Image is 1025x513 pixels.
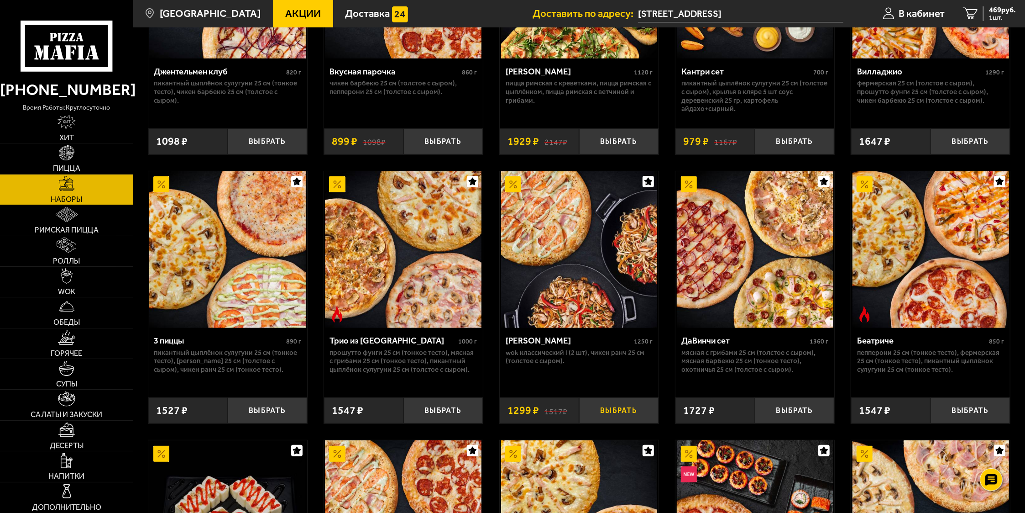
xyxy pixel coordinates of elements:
[852,171,1009,328] img: Беатриче
[634,338,653,345] span: 1250 г
[857,67,983,77] div: Вилладжио
[58,288,75,296] span: WOK
[154,336,283,346] div: 3 пиццы
[507,136,539,147] span: 1929 ₽
[329,307,345,323] img: Острое блюдо
[51,196,82,203] span: Наборы
[506,336,632,346] div: [PERSON_NAME]
[681,79,828,113] p: Пикантный цыплёнок сулугуни 25 см (толстое с сыром), крылья в кляре 5 шт соус деревенский 25 гр, ...
[989,15,1016,21] span: 1 шт.
[501,171,658,328] img: Вилла Капри
[228,397,307,423] button: Выбрать
[714,136,737,147] s: 1167 ₽
[48,472,84,480] span: Напитки
[989,338,1004,345] span: 850 г
[462,69,477,76] span: 860 г
[507,405,539,416] span: 1299 ₽
[32,503,101,511] span: Дополнительно
[458,338,477,345] span: 1000 г
[153,176,169,192] img: Акционный
[677,171,833,328] img: ДаВинчи сет
[330,336,456,346] div: Трио из [GEOGRAPHIC_DATA]
[286,69,301,76] span: 820 г
[154,349,301,374] p: Пикантный цыплёнок сулугуни 25 см (тонкое тесто), [PERSON_NAME] 25 см (толстое с сыром), Чикен Ра...
[325,171,481,328] img: Трио из Рио
[392,6,408,22] img: 15daf4d41897b9f0e9f617042186c801.svg
[35,226,99,234] span: Римская пицца
[681,336,807,346] div: ДаВинчи сет
[505,176,521,192] img: Акционный
[59,134,74,142] span: Хит
[857,349,1004,374] p: Пепперони 25 см (тонкое тесто), Фермерская 25 см (тонкое тесто), Пикантный цыплёнок сулугуни 25 с...
[810,338,828,345] span: 1360 г
[505,446,521,462] img: Акционный
[154,79,301,105] p: Пикантный цыплёнок сулугуни 25 см (тонкое тесто), Чикен Барбекю 25 см (толстое с сыром).
[681,176,697,192] img: Акционный
[675,171,834,328] a: АкционныйДаВинчи сет
[160,9,261,19] span: [GEOGRAPHIC_DATA]
[851,171,1010,328] a: АкционныйОстрое блюдоБеатриче
[285,9,321,19] span: Акции
[986,69,1004,76] span: 1290 г
[149,171,306,328] img: 3 пиццы
[681,466,697,482] img: Новинка
[638,5,843,22] span: Пулковское шоссе, 42к6
[148,171,307,328] a: Акционный3 пиццы
[332,136,357,147] span: 899 ₽
[544,405,567,416] s: 1517 ₽
[857,446,873,462] img: Акционный
[228,128,307,154] button: Выбрать
[859,405,891,416] span: 1547 ₽
[681,67,811,77] div: Кантри сет
[857,79,1004,105] p: Фермерская 25 см (толстое с сыром), Прошутто Фунги 25 см (толстое с сыром), Чикен Барбекю 25 см (...
[51,349,82,357] span: Горячее
[857,336,987,346] div: Беатриче
[56,380,77,388] span: Супы
[53,164,80,172] span: Пицца
[403,397,483,423] button: Выбрать
[31,411,102,418] span: Салаты и закуски
[153,446,169,462] img: Акционный
[345,9,390,19] span: Доставка
[859,136,891,147] span: 1647 ₽
[324,171,483,328] a: АкционныйОстрое блюдоТрио из Рио
[579,128,659,154] button: Выбрать
[363,136,386,147] s: 1098 ₽
[53,318,80,326] span: Обеды
[330,349,477,374] p: Прошутто Фунги 25 см (тонкое тесто), Мясная с грибами 25 см (тонкое тесто), Пикантный цыплёнок су...
[681,349,828,374] p: Мясная с грибами 25 см (толстое с сыром), Мясная Барбекю 25 см (тонкое тесто), Охотничья 25 см (т...
[329,176,345,192] img: Акционный
[329,446,345,462] img: Акционный
[899,9,945,19] span: В кабинет
[330,67,460,77] div: Вкусная парочка
[154,67,283,77] div: Джентельмен клуб
[500,171,659,328] a: АкционныйВилла Капри
[755,128,834,154] button: Выбрать
[857,176,873,192] img: Акционный
[533,9,638,19] span: Доставить по адресу:
[53,257,80,265] span: Роллы
[330,79,477,96] p: Чикен Барбекю 25 см (толстое с сыром), Пепперони 25 см (толстое с сыром).
[156,405,188,416] span: 1527 ₽
[286,338,301,345] span: 890 г
[156,136,188,147] span: 1098 ₽
[931,128,1010,154] button: Выбрать
[579,397,659,423] button: Выбрать
[403,128,483,154] button: Выбрать
[506,79,653,105] p: Пицца Римская с креветками, Пицца Римская с цыплёнком, Пицца Римская с ветчиной и грибами.
[683,136,709,147] span: 979 ₽
[755,397,834,423] button: Выбрать
[857,307,873,323] img: Острое блюдо
[506,67,632,77] div: [PERSON_NAME]
[931,397,1010,423] button: Выбрать
[332,405,363,416] span: 1547 ₽
[50,442,84,450] span: Десерты
[634,69,653,76] span: 1120 г
[683,405,715,416] span: 1727 ₽
[544,136,567,147] s: 2147 ₽
[506,349,653,365] p: Wok классический L (2 шт), Чикен Ранч 25 см (толстое с сыром).
[989,6,1016,14] span: 469 руб.
[813,69,828,76] span: 700 г
[638,5,843,22] input: Ваш адрес доставки
[681,446,697,462] img: Акционный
